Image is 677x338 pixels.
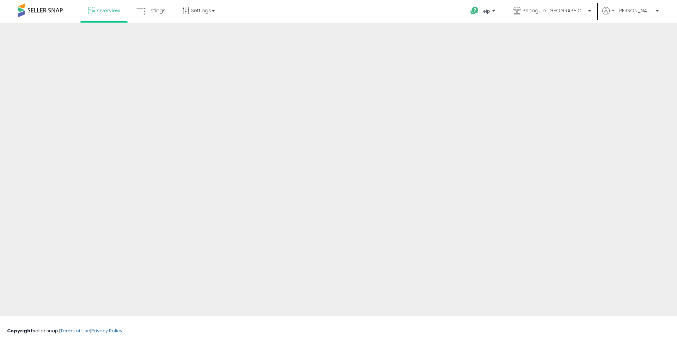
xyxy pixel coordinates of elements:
span: Overview [97,7,120,14]
a: Help [465,1,502,23]
span: Listings [147,7,166,14]
a: Hi [PERSON_NAME] [602,7,659,23]
span: Pennguin [GEOGRAPHIC_DATA] [523,7,586,14]
span: Hi [PERSON_NAME] [611,7,654,14]
i: Get Help [470,6,479,15]
span: Help [481,8,490,14]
